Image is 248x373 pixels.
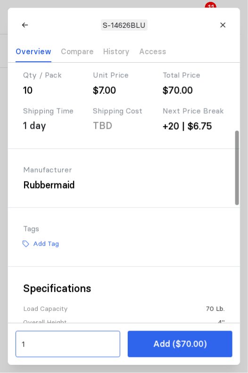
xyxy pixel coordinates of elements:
div: 1 day [23,119,46,133]
div: Total Price [163,69,225,81]
div: $70.00 [163,83,225,98]
div: Next Price Break [163,105,225,117]
input: Qty [22,335,114,354]
h3: Specifications [23,282,225,297]
button: Add Tag [17,236,63,251]
p: S-14626BLU [103,19,146,31]
div: Shipping Cost [93,105,155,117]
div: 4" [218,318,225,328]
div: Rubbermaid [23,178,120,192]
div: Tags [23,223,225,235]
div: Load Capacity [23,304,68,314]
div: Qty / Pack [23,69,85,81]
p: Add Tag [33,239,59,249]
div: Overall Height [23,318,66,328]
p: History [103,46,130,58]
div: TBD [93,119,112,133]
div: Unit Price [93,69,155,81]
p: Overview [16,46,51,58]
div: $7.00 [93,83,155,98]
button: Add ($70.00) [128,331,232,357]
div: Manufacturer [23,164,120,176]
div: Shipping Time [23,105,85,117]
div: 70 Lb. [206,304,225,314]
p: Access [139,46,166,58]
p: Add ($70.00) [153,338,207,351]
div: 10 [23,83,85,98]
p: Compare [61,46,94,58]
div: +20 | $6.75 [163,119,225,133]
